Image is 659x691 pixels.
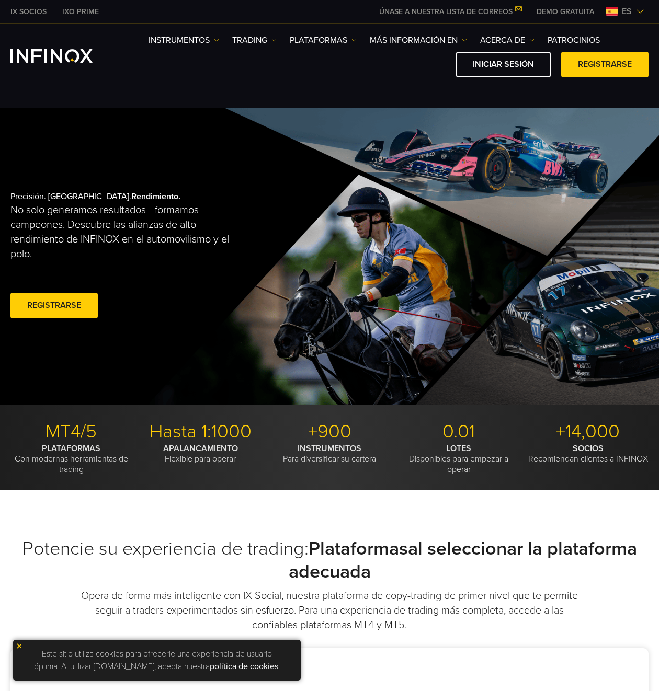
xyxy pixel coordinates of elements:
[529,6,602,17] a: INFINOX MENU
[446,443,471,454] strong: LOTES
[10,420,132,443] p: MT4/5
[232,34,277,47] a: TRADING
[42,443,100,454] strong: PLATAFORMAS
[131,191,180,202] strong: Rendimiento.
[269,443,390,464] p: Para diversificar su cartera
[10,49,117,63] a: INFINOX Logo
[10,537,649,583] h2: Potencie su experiencia de trading:
[527,420,649,443] p: +14,000
[456,52,551,77] a: Iniciar sesión
[298,443,361,454] strong: INSTRUMENTOS
[398,443,519,475] p: Disponibles para empezar a operar
[163,443,238,454] strong: APALANCAMIENTO
[289,537,637,583] strong: Plataformasal seleccionar la plataforma adecuada
[210,661,278,672] a: política de cookies
[54,6,107,17] a: INFINOX
[398,420,519,443] p: 0.01
[290,34,357,47] a: PLATAFORMAS
[149,34,219,47] a: Instrumentos
[10,293,98,318] a: Registrarse
[561,52,649,77] a: Registrarse
[548,34,600,47] a: Patrocinios
[16,642,23,650] img: yellow close icon
[140,443,261,464] p: Flexible para operar
[618,5,636,18] span: es
[371,7,529,16] a: ÚNASE A NUESTRA LISTA DE CORREOS
[527,443,649,464] p: Recomiendan clientes a INFINOX
[3,6,54,17] a: INFINOX
[76,589,583,632] p: Opera de forma más inteligente con IX Social, nuestra plataforma de copy-trading de primer nivel ...
[269,420,390,443] p: +900
[140,420,261,443] p: Hasta 1:1000
[370,34,467,47] a: Más información en
[573,443,604,454] strong: SOCIOS
[18,645,296,675] p: Este sitio utiliza cookies para ofrecerle una experiencia de usuario óptima. Al utilizar [DOMAIN_...
[10,443,132,475] p: Con modernas herramientas de trading
[10,175,298,338] div: Precisión. [GEOGRAPHIC_DATA].
[10,203,240,261] p: No solo generamos resultados—formamos campeones. Descubre las alianzas de alto rendimiento de INF...
[480,34,535,47] a: ACERCA DE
